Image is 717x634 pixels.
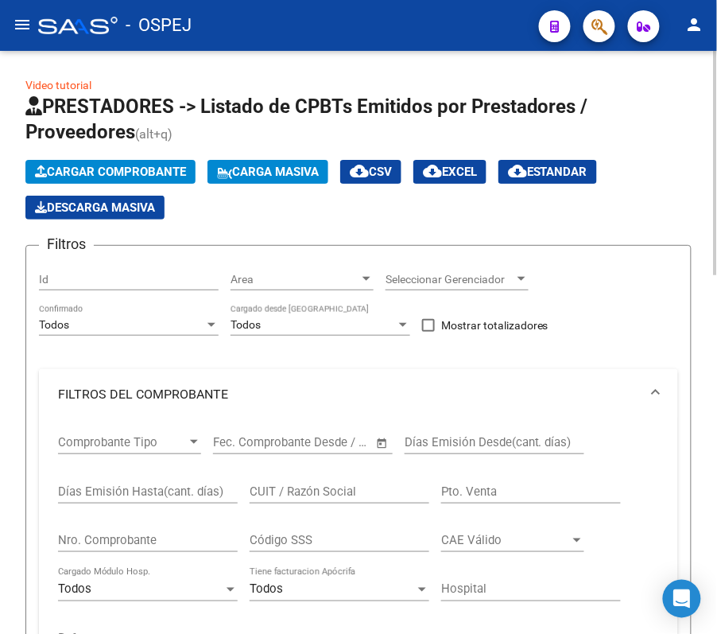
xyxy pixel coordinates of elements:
span: Seleccionar Gerenciador [386,273,514,286]
span: Cargar Comprobante [35,165,186,179]
app-download-masive: Descarga masiva de comprobantes (adjuntos) [25,196,165,220]
mat-icon: cloud_download [350,161,369,181]
input: End date [279,435,356,449]
h3: Filtros [39,233,94,255]
span: Area [231,273,359,286]
span: Todos [39,318,69,331]
mat-icon: person [685,15,704,34]
span: Todos [231,318,261,331]
mat-icon: cloud_download [508,161,527,181]
span: Todos [58,582,91,597]
span: CAE Válido [441,533,570,547]
button: Descarga Masiva [25,196,165,220]
button: Cargar Comprobante [25,160,196,184]
button: CSV [340,160,401,184]
button: Carga Masiva [207,160,328,184]
button: Estandar [498,160,597,184]
span: Comprobante Tipo [58,435,187,449]
span: (alt+q) [135,126,172,142]
mat-panel-title: FILTROS DEL COMPROBANTE [58,386,640,403]
span: Todos [250,582,283,597]
mat-icon: cloud_download [423,161,442,181]
span: EXCEL [423,165,477,179]
span: PRESTADORES -> Listado de CPBTs Emitidos por Prestadores / Proveedores [25,95,588,143]
span: CSV [350,165,392,179]
span: Carga Masiva [217,165,319,179]
mat-icon: menu [13,15,32,34]
div: Open Intercom Messenger [663,580,701,618]
span: Estandar [508,165,587,179]
mat-expansion-panel-header: FILTROS DEL COMPROBANTE [39,369,678,420]
span: Mostrar totalizadores [441,316,548,335]
input: Start date [213,435,265,449]
button: Open calendar [374,434,392,453]
a: Video tutorial [25,79,91,91]
span: Descarga Masiva [35,200,155,215]
button: EXCEL [413,160,486,184]
span: - OSPEJ [126,8,192,43]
